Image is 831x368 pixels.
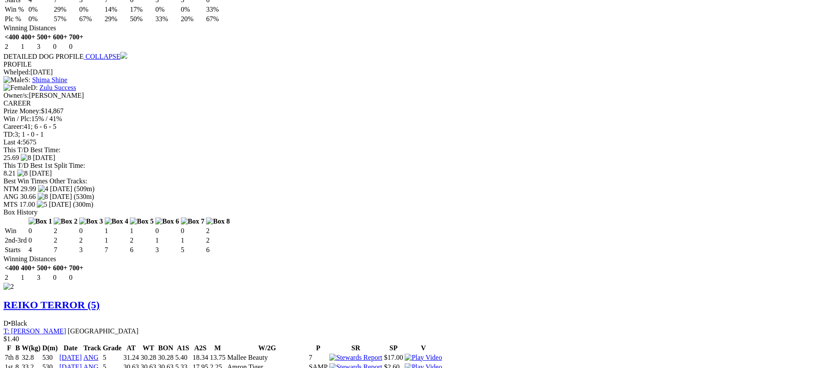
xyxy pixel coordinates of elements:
[3,92,29,99] span: Owner/s:
[155,246,180,254] td: 3
[206,227,230,235] td: 2
[21,353,41,362] td: 32.8
[180,236,205,245] td: 1
[20,273,35,282] td: 1
[36,33,52,42] th: 500+
[69,264,84,272] th: 700+
[68,327,138,335] span: [GEOGRAPHIC_DATA]
[3,131,828,138] div: 3; 1 - 0 - 1
[28,5,53,14] td: 0%
[74,185,94,192] span: (509m)
[3,154,19,161] span: 25.69
[74,193,94,200] span: (530m)
[180,15,205,23] td: 20%
[20,42,35,51] td: 1
[36,273,52,282] td: 3
[155,5,180,14] td: 0%
[38,193,48,201] img: 8
[4,353,14,362] td: 7th
[39,84,76,91] a: Zulu Success
[29,170,52,177] span: [DATE]
[3,123,24,130] span: Career:
[155,218,179,225] img: Box 6
[206,15,230,23] td: 67%
[206,236,230,245] td: 2
[209,353,226,362] td: 13.75
[50,193,72,200] span: [DATE]
[59,344,82,352] th: Date
[129,5,154,14] td: 17%
[20,264,35,272] th: 400+
[140,344,157,352] th: WT
[308,353,328,362] td: 7
[155,15,180,23] td: 33%
[3,61,828,68] div: PROFILE
[129,15,154,23] td: 50%
[3,138,828,146] div: 5675
[37,201,47,208] img: 5
[102,344,122,352] th: Grade
[3,138,23,146] span: Last 4:
[53,15,78,23] td: 57%
[123,353,139,362] td: 31.24
[4,42,19,51] td: 2
[3,255,828,263] div: Winning Distances
[52,264,68,272] th: 600+
[69,42,84,51] td: 0
[79,5,103,14] td: 0%
[28,246,53,254] td: 4
[180,227,205,235] td: 0
[3,327,66,335] a: T: [PERSON_NAME]
[32,76,67,83] a: Shima Shine
[4,344,14,352] th: F
[158,353,174,362] td: 30.28
[29,218,52,225] img: Box 1
[3,131,15,138] span: TD:
[3,299,100,310] a: REIKO TERROR (5)
[4,264,19,272] th: <400
[21,344,41,352] th: W(kg)
[3,185,19,192] span: NTM
[28,15,53,23] td: 0%
[3,193,19,200] span: ANG
[105,218,129,225] img: Box 4
[28,236,53,245] td: 0
[83,344,102,352] th: Track
[52,273,68,282] td: 0
[4,246,27,254] td: Starts
[4,273,19,282] td: 2
[4,5,27,14] td: Win %
[53,227,78,235] td: 2
[21,185,36,192] span: 29.99
[53,236,78,245] td: 2
[180,246,205,254] td: 5
[3,115,828,123] div: 15% / 41%
[20,33,35,42] th: 400+
[158,344,174,352] th: BON
[52,42,68,51] td: 0
[3,68,828,76] div: [DATE]
[206,246,230,254] td: 6
[69,273,84,282] td: 0
[3,320,27,327] span: D Black
[206,5,230,14] td: 33%
[79,218,103,225] img: Box 3
[21,154,31,162] img: 8
[227,344,307,352] th: W/2G
[19,201,35,208] span: 17.00
[3,335,19,342] span: $1.40
[4,236,27,245] td: 2nd-3rd
[4,227,27,235] td: Win
[206,218,230,225] img: Box 8
[38,185,48,193] img: 4
[3,68,30,76] span: Whelped:
[59,354,82,361] a: [DATE]
[15,353,20,362] td: 8
[129,246,154,254] td: 6
[383,353,403,362] td: $17.00
[4,15,27,23] td: Plc %
[3,76,30,83] span: S:
[175,353,191,362] td: 5.40
[17,170,28,177] img: 8
[181,218,205,225] img: Box 7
